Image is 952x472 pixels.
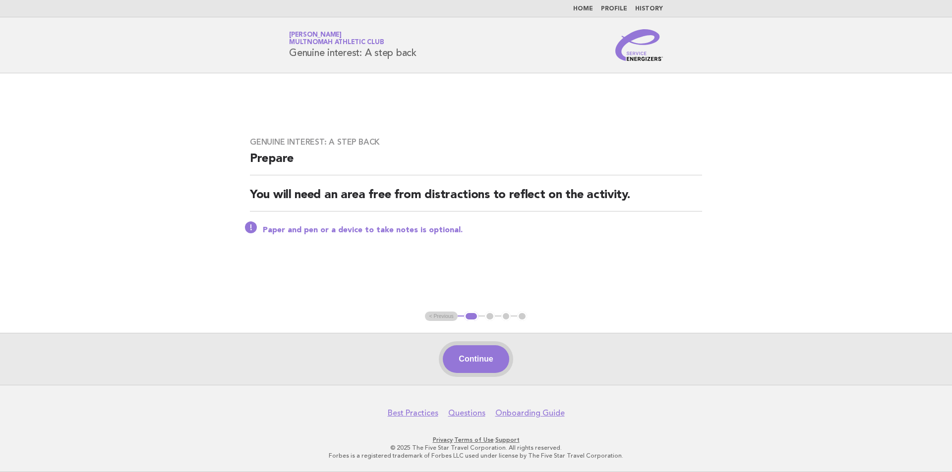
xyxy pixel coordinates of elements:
[454,436,494,443] a: Terms of Use
[433,436,453,443] a: Privacy
[173,436,779,444] p: · ·
[573,6,593,12] a: Home
[289,32,384,46] a: [PERSON_NAME]Multnomah Athletic Club
[495,408,565,418] a: Onboarding Guide
[250,137,702,147] h3: Genuine interest: A step back
[289,40,384,46] span: Multnomah Athletic Club
[173,444,779,452] p: © 2025 The Five Star Travel Corporation. All rights reserved.
[464,312,478,321] button: 1
[443,345,509,373] button: Continue
[495,436,520,443] a: Support
[250,151,702,175] h2: Prepare
[635,6,663,12] a: History
[250,187,702,211] h2: You will need an area free from distractions to reflect on the activity.
[289,32,416,58] h1: Genuine interest: A step back
[263,225,702,235] p: Paper and pen or a device to take notes is optional.
[448,408,485,418] a: Questions
[173,452,779,460] p: Forbes is a registered trademark of Forbes LLC used under license by The Five Star Travel Corpora...
[388,408,438,418] a: Best Practices
[601,6,627,12] a: Profile
[615,29,663,61] img: Service Energizers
